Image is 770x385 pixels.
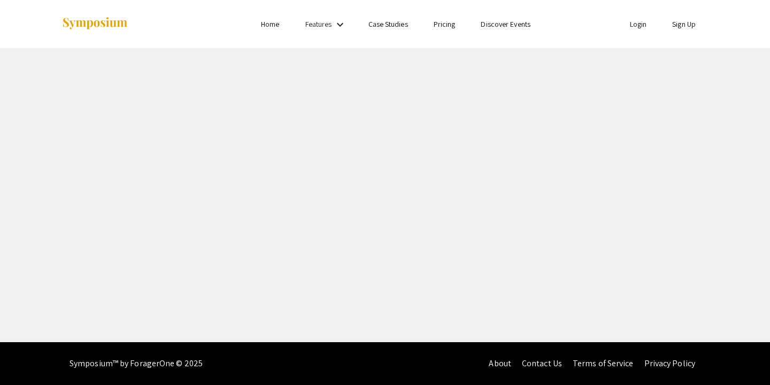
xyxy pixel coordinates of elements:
a: About [489,358,511,369]
a: Pricing [434,19,456,29]
mat-icon: Expand Features list [334,18,346,31]
a: Discover Events [481,19,530,29]
a: Sign Up [672,19,696,29]
a: Privacy Policy [644,358,695,369]
a: Contact Us [522,358,562,369]
a: Home [261,19,279,29]
a: Login [630,19,647,29]
a: Case Studies [368,19,408,29]
a: Features [305,19,332,29]
div: Symposium™ by ForagerOne © 2025 [70,342,203,385]
a: Terms of Service [573,358,634,369]
img: Symposium by ForagerOne [61,17,128,31]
